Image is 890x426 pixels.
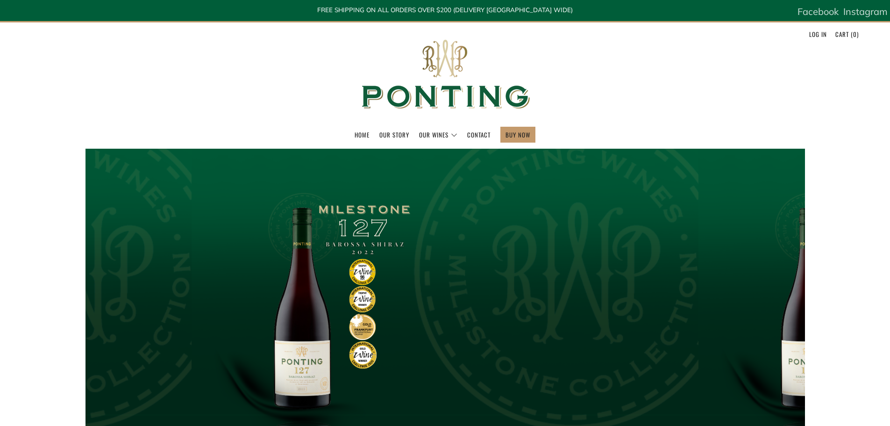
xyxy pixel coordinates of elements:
a: Facebook [797,2,839,21]
a: BUY NOW [506,127,530,142]
a: Home [355,127,370,142]
a: Instagram [843,2,888,21]
span: 0 [853,29,857,39]
a: Our Story [379,127,409,142]
span: Instagram [843,6,888,17]
img: Ponting Wines [352,22,539,127]
a: Cart (0) [835,27,859,42]
a: Contact [467,127,491,142]
span: Facebook [797,6,839,17]
a: Log in [809,27,827,42]
a: Our Wines [419,127,457,142]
